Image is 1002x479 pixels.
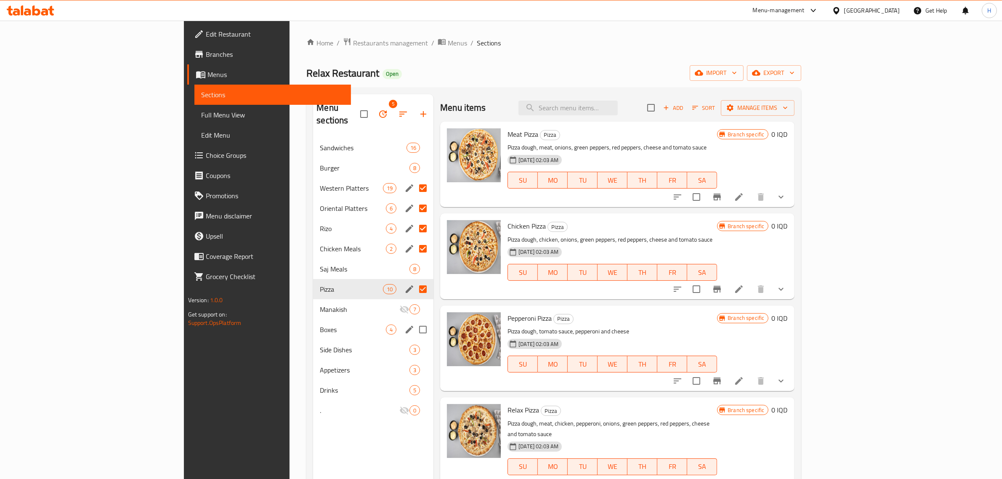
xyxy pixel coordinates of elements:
[690,65,744,81] button: import
[571,358,594,370] span: TU
[554,314,573,324] span: Pizza
[627,172,657,189] button: TH
[409,365,420,375] div: items
[201,110,345,120] span: Full Menu View
[386,205,396,213] span: 6
[691,460,714,473] span: SA
[403,202,416,215] button: edit
[383,183,396,193] div: items
[410,346,420,354] span: 3
[206,191,345,201] span: Promotions
[538,264,568,281] button: MO
[403,222,416,235] button: edit
[383,285,396,293] span: 10
[438,37,467,48] a: Menus
[403,182,416,194] button: edit
[188,309,227,320] span: Get support on:
[187,226,351,246] a: Upsell
[687,264,717,281] button: SA
[601,174,624,186] span: WE
[508,418,717,439] p: Pizza dough, meat, chicken, pepperoni, onions, green peppers, red peppers, cheese and tomato sauce
[403,283,416,295] button: edit
[313,259,433,279] div: Saj Meals8
[508,172,538,189] button: SU
[447,220,501,274] img: Chicken Pizza
[206,150,345,160] span: Choice Groups
[399,304,409,314] svg: Inactive section
[541,406,561,416] div: Pizza
[447,312,501,366] img: Pepperoni Pizza
[631,460,654,473] span: TH
[320,143,406,153] div: Sandwiches
[313,279,433,299] div: Pizza10edit
[987,6,991,15] span: H
[477,38,501,48] span: Sections
[407,143,420,153] div: items
[389,100,397,108] span: 5
[724,314,768,322] span: Branch specific
[206,211,345,221] span: Menu disclaimer
[313,158,433,178] div: Burger8
[707,187,727,207] button: Branch-specific-item
[320,365,409,375] span: Appetizers
[540,130,560,140] div: Pizza
[187,246,351,266] a: Coverage Report
[754,68,795,78] span: export
[187,165,351,186] a: Coupons
[320,325,386,335] div: Boxes
[508,220,546,232] span: Chicken Pizza
[538,356,568,373] button: MO
[518,101,618,115] input: search
[844,6,900,15] div: [GEOGRAPHIC_DATA]
[541,460,564,473] span: MO
[306,37,801,48] nav: breadcrumb
[447,404,501,458] img: Relax Pizza
[313,134,433,424] nav: Menu sections
[728,103,788,113] span: Manage items
[320,163,409,173] span: Burger
[409,385,420,395] div: items
[508,264,538,281] button: SU
[751,187,771,207] button: delete
[631,358,654,370] span: TH
[403,242,416,255] button: edit
[661,460,684,473] span: FR
[187,206,351,226] a: Menu disclaimer
[409,345,420,355] div: items
[568,356,598,373] button: TU
[667,371,688,391] button: sort-choices
[776,376,786,386] svg: Show Choices
[657,356,687,373] button: FR
[598,356,627,373] button: WE
[470,38,473,48] li: /
[386,224,396,234] div: items
[661,266,684,279] span: FR
[383,70,402,77] span: Open
[661,174,684,186] span: FR
[540,130,560,140] span: Pizza
[320,264,409,274] span: Saj Meals
[687,101,721,114] span: Sort items
[194,105,351,125] a: Full Menu View
[447,128,501,182] img: Meat Pizza
[320,405,399,415] span: .
[657,172,687,189] button: FR
[410,386,420,394] span: 5
[386,244,396,254] div: items
[320,224,386,234] span: Rizo
[187,24,351,44] a: Edit Restaurant
[724,130,768,138] span: Branch specific
[627,264,657,281] button: TH
[320,304,399,314] div: Manakish
[206,231,345,241] span: Upsell
[313,299,433,319] div: Manakish7
[188,317,242,328] a: Support.OpsPlatform
[410,306,420,314] span: 7
[657,458,687,475] button: FR
[410,265,420,273] span: 8
[409,163,420,173] div: items
[707,279,727,299] button: Branch-specific-item
[194,85,351,105] a: Sections
[399,405,409,415] svg: Inactive section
